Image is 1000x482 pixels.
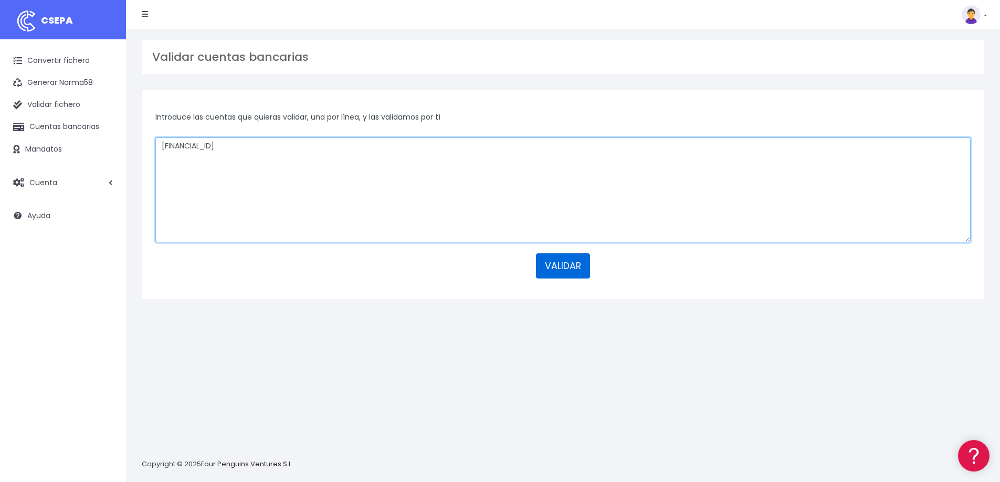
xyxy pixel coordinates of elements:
a: Four Penguins Ventures S.L. [201,459,293,469]
span: CSEPA [41,14,73,27]
p: Copyright © 2025 . [142,459,294,470]
span: Cuenta [29,177,57,187]
a: Ayuda [5,205,121,227]
a: Convertir fichero [5,50,121,72]
img: profile [962,5,981,24]
a: Mandatos [5,138,121,160]
a: Cuentas bancarias [5,116,121,138]
a: Validar fichero [5,94,121,116]
img: logo [13,8,39,34]
a: Generar Norma58 [5,72,121,94]
span: Introduce las cuentas que quieras validar, una por línea, y las validamos por tí [155,112,440,122]
button: VALIDAR [536,253,590,279]
span: Ayuda [27,210,50,221]
a: Cuenta [5,172,121,194]
h3: Validar cuentas bancarias [152,50,974,64]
